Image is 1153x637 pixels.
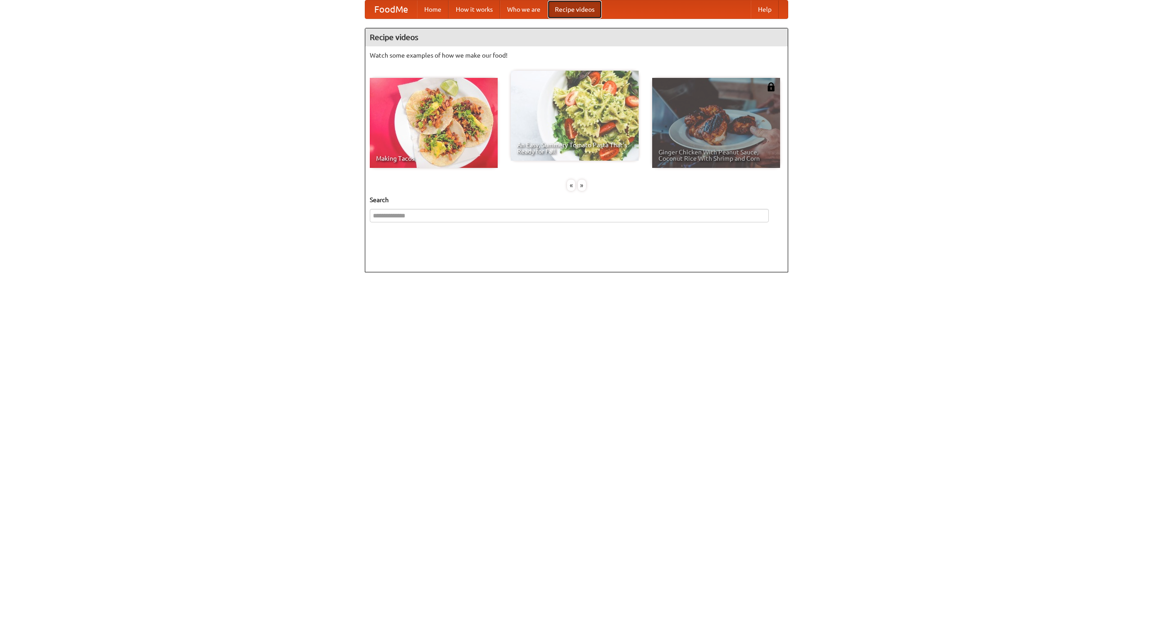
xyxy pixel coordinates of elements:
h5: Search [370,195,783,204]
a: Making Tacos [370,78,498,168]
h4: Recipe videos [365,28,788,46]
span: An Easy, Summery Tomato Pasta That's Ready for Fall [517,142,632,154]
div: « [567,180,575,191]
span: Making Tacos [376,155,491,162]
a: How it works [449,0,500,18]
a: Who we are [500,0,548,18]
a: Help [751,0,779,18]
div: » [578,180,586,191]
img: 483408.png [767,82,776,91]
a: Home [417,0,449,18]
p: Watch some examples of how we make our food! [370,51,783,60]
a: Recipe videos [548,0,602,18]
a: An Easy, Summery Tomato Pasta That's Ready for Fall [511,71,639,161]
a: FoodMe [365,0,417,18]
